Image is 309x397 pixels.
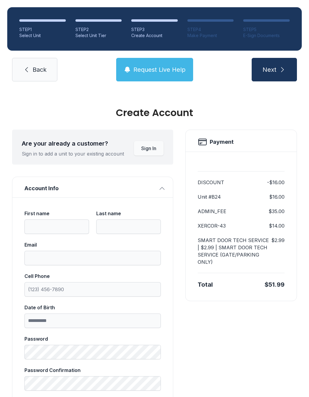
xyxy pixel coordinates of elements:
[265,280,285,289] div: $51.99
[131,27,178,33] div: STEP 3
[75,27,122,33] div: STEP 2
[24,314,161,328] input: Date of Birth
[269,193,285,200] dd: $16.00
[24,210,89,217] div: First name
[12,108,297,118] div: Create Account
[24,367,161,374] div: Password Confirmation
[33,65,46,74] span: Back
[22,150,124,157] div: Sign in to add a unit to your existing account
[24,241,161,248] div: Email
[19,33,66,39] div: Select Unit
[24,219,89,234] input: First name
[198,193,221,200] dt: Unit #B24
[198,179,224,186] dt: DISCOUNT
[24,184,156,193] span: Account Info
[267,179,285,186] dd: -$16.00
[24,282,161,297] input: Cell Phone
[243,27,290,33] div: STEP 5
[269,222,285,229] dd: $14.00
[131,33,178,39] div: Create Account
[187,27,234,33] div: STEP 4
[22,139,124,148] div: Are your already a customer?
[24,251,161,265] input: Email
[24,335,161,342] div: Password
[75,33,122,39] div: Select Unit Tier
[24,345,161,359] input: Password
[96,210,161,217] div: Last name
[187,33,234,39] div: Make Payment
[269,208,285,215] dd: $35.00
[24,376,161,391] input: Password Confirmation
[24,304,161,311] div: Date of Birth
[19,27,66,33] div: STEP 1
[141,145,156,152] span: Sign In
[198,222,226,229] dt: XERCOR-43
[263,65,276,74] span: Next
[133,65,186,74] span: Request Live Help
[198,208,226,215] dt: ADMIN_FEE
[271,237,285,266] dd: $2.99
[198,280,213,289] div: Total
[12,177,173,197] button: Account Info
[96,219,161,234] input: Last name
[243,33,290,39] div: E-Sign Documents
[24,273,161,280] div: Cell Phone
[210,138,234,146] h2: Payment
[198,237,269,266] dt: SMART DOOR TECH SERVICE | $2.99 | SMART DOOR TECH SERVICE (GATE/PARKING ONLY)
